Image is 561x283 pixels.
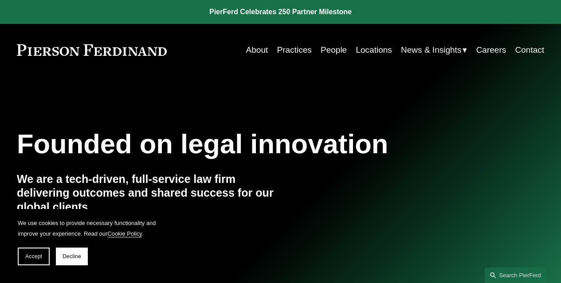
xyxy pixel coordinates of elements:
[17,172,281,215] h4: We are a tech-driven, full-service law firm delivering outcomes and shared success for our global...
[246,42,268,58] a: About
[9,209,169,274] section: Cookie banner
[515,42,545,58] a: Contact
[18,218,160,239] p: We use cookies to provide necessary functionality and improve your experience. Read our .
[277,42,312,58] a: Practices
[17,128,456,159] h1: Founded on legal innovation
[401,42,467,58] a: folder dropdown
[56,248,88,265] button: Decline
[321,42,347,58] a: People
[356,42,392,58] a: Locations
[107,230,142,237] a: Cookie Policy
[63,253,81,260] span: Decline
[401,43,461,58] span: News & Insights
[25,253,42,260] span: Accept
[18,248,50,265] button: Accept
[476,42,506,58] a: Careers
[485,267,547,283] a: Search this site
